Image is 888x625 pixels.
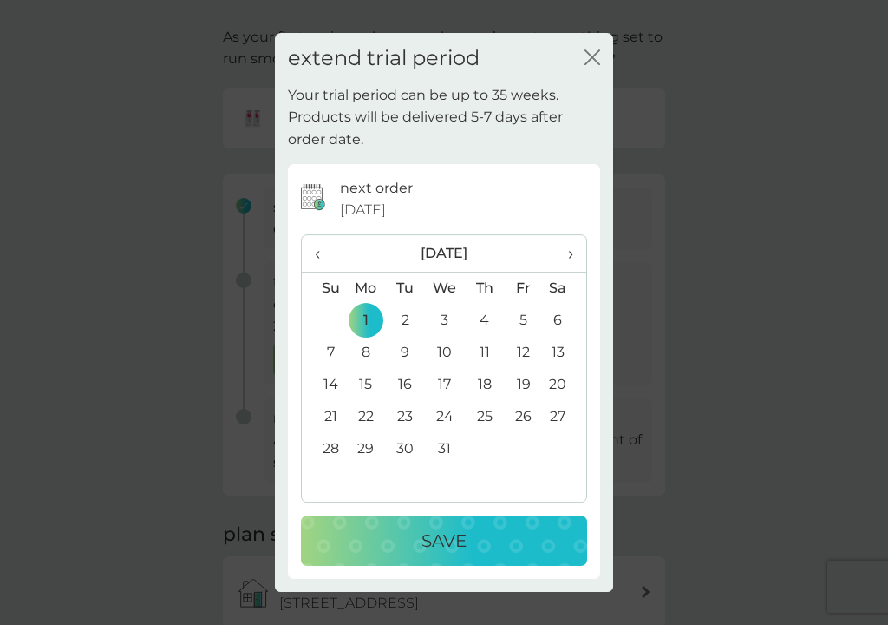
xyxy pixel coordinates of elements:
[302,369,346,401] td: 14
[421,527,467,555] p: Save
[504,401,543,433] td: 26
[315,235,333,272] span: ‹
[346,305,386,337] td: 1
[346,337,386,369] td: 8
[543,401,586,433] td: 27
[584,49,600,68] button: close
[301,516,587,566] button: Save
[346,401,386,433] td: 22
[465,272,504,305] th: Th
[346,235,543,273] th: [DATE]
[386,433,425,465] td: 30
[425,337,465,369] td: 10
[504,337,543,369] td: 12
[465,401,504,433] td: 25
[556,235,573,272] span: ›
[386,369,425,401] td: 16
[288,46,480,71] h2: extend trial period
[346,433,386,465] td: 29
[465,369,504,401] td: 18
[340,177,413,200] p: next order
[386,337,425,369] td: 9
[504,272,543,305] th: Fr
[302,433,346,465] td: 28
[302,272,346,305] th: Su
[504,369,543,401] td: 19
[425,305,465,337] td: 3
[425,401,465,433] td: 24
[465,337,504,369] td: 11
[543,369,586,401] td: 20
[386,272,425,305] th: Tu
[543,272,586,305] th: Sa
[386,305,425,337] td: 2
[543,337,586,369] td: 13
[346,272,386,305] th: Mo
[340,199,386,221] span: [DATE]
[302,337,346,369] td: 7
[425,369,465,401] td: 17
[504,305,543,337] td: 5
[302,401,346,433] td: 21
[425,272,465,305] th: We
[543,305,586,337] td: 6
[425,433,465,465] td: 31
[465,305,504,337] td: 4
[386,401,425,433] td: 23
[288,84,600,151] p: Your trial period can be up to 35 weeks. Products will be delivered 5-7 days after order date.
[346,369,386,401] td: 15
